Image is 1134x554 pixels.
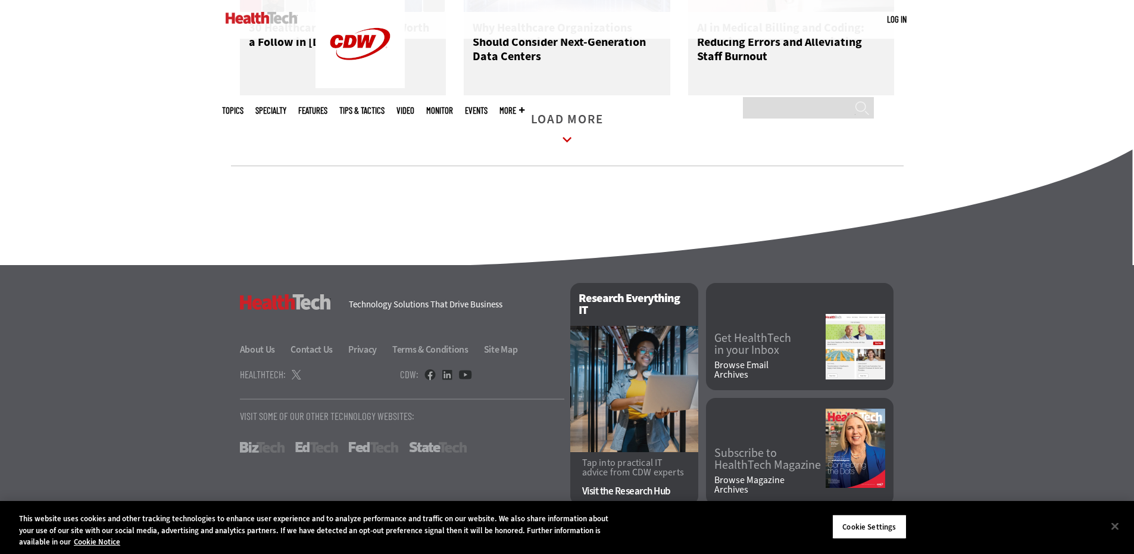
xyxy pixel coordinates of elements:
h2: Research Everything IT [570,283,698,326]
a: Video [396,106,414,115]
a: Features [298,106,327,115]
a: Site Map [484,343,518,356]
img: Summer 2025 cover [826,409,885,488]
a: Load More [531,115,604,148]
a: BizTech [240,442,285,453]
button: Cookie Settings [832,514,907,539]
button: Close [1102,513,1128,539]
a: EdTech [295,442,338,453]
span: Topics [222,106,243,115]
a: More information about your privacy [74,537,120,547]
a: Subscribe toHealthTech Magazine [714,447,826,471]
a: Log in [887,14,907,24]
a: Get HealthTechin your Inbox [714,332,826,356]
a: Terms & Conditions [392,343,482,356]
span: More [499,106,524,115]
a: Browse EmailArchives [714,360,826,379]
a: Tips & Tactics [339,106,385,115]
span: Specialty [255,106,286,115]
div: User menu [887,13,907,26]
a: Events [465,106,488,115]
p: Visit Some Of Our Other Technology Websites: [240,411,564,421]
a: Contact Us [290,343,346,356]
h4: CDW: [400,369,418,379]
img: Home [226,12,298,24]
a: Browse MagazineArchives [714,475,826,494]
a: MonITor [426,106,453,115]
a: About Us [240,343,289,356]
h4: HealthTech: [240,369,286,379]
div: This website uses cookies and other tracking technologies to enhance user experience and to analy... [19,513,624,548]
img: newsletter screenshot [826,314,885,379]
a: CDW [315,79,405,91]
h4: Technology Solutions That Drive Business [349,300,555,309]
a: Privacy [348,343,391,356]
a: Visit the Research Hub [582,486,686,496]
p: Tap into practical IT advice from CDW experts [582,458,686,477]
a: FedTech [349,442,398,453]
h3: HealthTech [240,294,331,310]
a: StateTech [409,442,467,453]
